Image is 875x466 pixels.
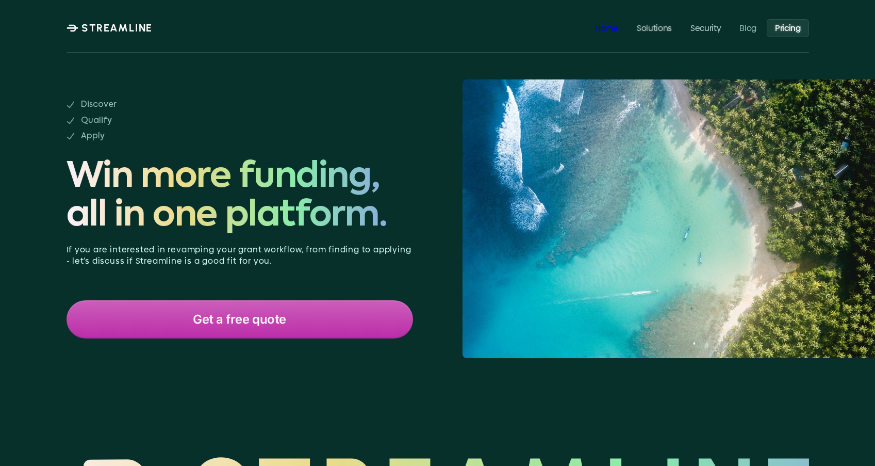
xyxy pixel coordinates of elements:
a: Home [587,19,626,37]
p: Solutions [636,23,671,33]
p: Get a free quote [193,313,286,326]
p: Apply [81,131,220,142]
p: Discover [81,99,220,110]
a: Pricing [767,19,809,37]
span: Win more funding, all in one platform. [67,158,413,236]
p: Security [690,23,721,33]
p: STREAMLINE [81,22,153,34]
p: Qualify [81,115,220,126]
p: Home [595,23,618,33]
a: STREAMLINE [67,22,153,34]
a: Get a free quote [67,300,413,339]
p: Blog [739,23,756,33]
p: If you are interested in revamping your grant workflow, from finding to applying - let’s discuss ... [67,244,413,267]
a: Blog [731,19,765,37]
p: Pricing [775,23,801,33]
a: Security [682,19,729,37]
